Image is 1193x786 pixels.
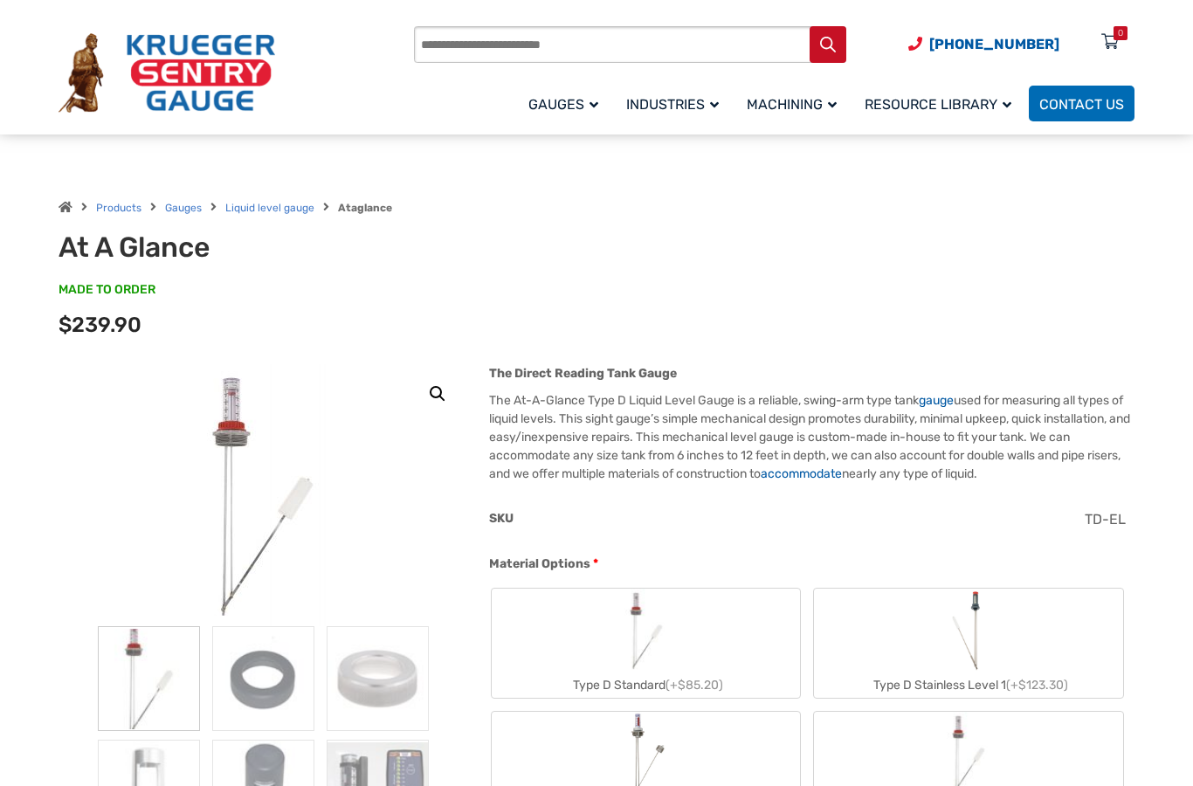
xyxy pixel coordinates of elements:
[59,313,141,337] span: $239.90
[616,83,736,124] a: Industries
[338,202,392,214] strong: Ataglance
[1039,96,1124,113] span: Contact Us
[854,83,1029,124] a: Resource Library
[761,466,842,481] a: accommodate
[158,364,368,626] img: At A Glance
[528,96,598,113] span: Gauges
[747,96,837,113] span: Machining
[489,511,514,526] span: SKU
[593,555,598,573] abbr: required
[736,83,854,124] a: Machining
[492,589,801,698] label: Type D Standard
[96,202,141,214] a: Products
[492,672,801,698] div: Type D Standard
[946,589,992,672] img: Chemical Sight Gauge
[1006,678,1068,693] span: (+$123.30)
[59,33,275,114] img: Krueger Sentry Gauge
[489,391,1134,483] p: The At-A-Glance Type D Liquid Level Gauge is a reliable, swing-arm type tank used for measuring a...
[518,83,616,124] a: Gauges
[59,231,489,264] h1: At A Glance
[225,202,314,214] a: Liquid level gauge
[422,378,453,410] a: View full-screen image gallery
[908,33,1059,55] a: Phone Number (920) 434-8860
[865,96,1011,113] span: Resource Library
[1118,26,1123,40] div: 0
[929,36,1059,52] span: [PHONE_NUMBER]
[98,626,200,731] img: At A Glance
[814,589,1123,698] label: Type D Stainless Level 1
[212,626,314,731] img: At A Glance - Image 2
[1029,86,1134,121] a: Contact Us
[665,678,723,693] span: (+$85.20)
[489,366,677,381] strong: The Direct Reading Tank Gauge
[814,672,1123,698] div: Type D Stainless Level 1
[165,202,202,214] a: Gauges
[327,626,429,731] img: At A Glance - Image 3
[626,96,719,113] span: Industries
[919,393,954,408] a: gauge
[59,281,155,299] span: MADE TO ORDER
[489,556,590,571] span: Material Options
[1085,511,1126,527] span: TD-EL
